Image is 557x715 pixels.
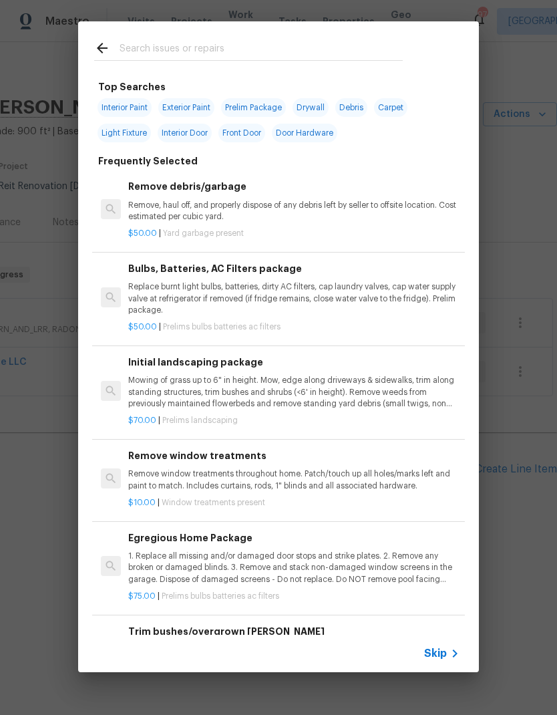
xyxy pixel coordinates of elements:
p: Mowing of grass up to 6" in height. Mow, edge along driveways & sidewalks, trim along standing st... [128,375,459,409]
span: Carpet [374,98,407,117]
input: Search issues or repairs [120,40,403,60]
span: Exterior Paint [158,98,214,117]
span: Debris [335,98,367,117]
h6: Remove debris/garbage [128,179,459,194]
h6: Top Searches [98,80,166,94]
span: $10.00 [128,498,156,507]
h6: Frequently Selected [98,154,198,168]
span: Prelim Package [221,98,286,117]
p: Remove window treatments throughout home. Patch/touch up all holes/marks left and paint to match.... [128,468,459,491]
span: Prelims bulbs batteries ac filters [163,323,281,331]
span: Interior Paint [98,98,152,117]
h6: Remove window treatments [128,448,459,463]
p: | [128,415,459,426]
span: $50.00 [128,229,157,237]
p: | [128,497,459,509]
span: Prelims bulbs batteries ac filters [162,592,279,600]
span: Light Fixture [98,124,151,142]
span: Interior Door [158,124,212,142]
span: Skip [424,647,447,660]
h6: Bulbs, Batteries, AC Filters package [128,261,459,276]
span: $50.00 [128,323,157,331]
p: Replace burnt light bulbs, batteries, dirty AC filters, cap laundry valves, cap water supply valv... [128,281,459,315]
span: Front Door [218,124,265,142]
h6: Egregious Home Package [128,531,459,545]
span: $70.00 [128,416,156,424]
span: Drywall [293,98,329,117]
h6: Initial landscaping package [128,355,459,370]
p: | [128,321,459,333]
span: Yard garbage present [163,229,244,237]
p: Remove, haul off, and properly dispose of any debris left by seller to offsite location. Cost est... [128,200,459,223]
p: | [128,228,459,239]
span: Window treatments present [162,498,265,507]
span: Prelims landscaping [162,416,238,424]
span: Door Hardware [272,124,337,142]
h6: Trim bushes/overgrown [PERSON_NAME] [128,624,459,639]
p: | [128,591,459,602]
p: 1. Replace all missing and/or damaged door stops and strike plates. 2. Remove any broken or damag... [128,551,459,585]
span: $75.00 [128,592,156,600]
